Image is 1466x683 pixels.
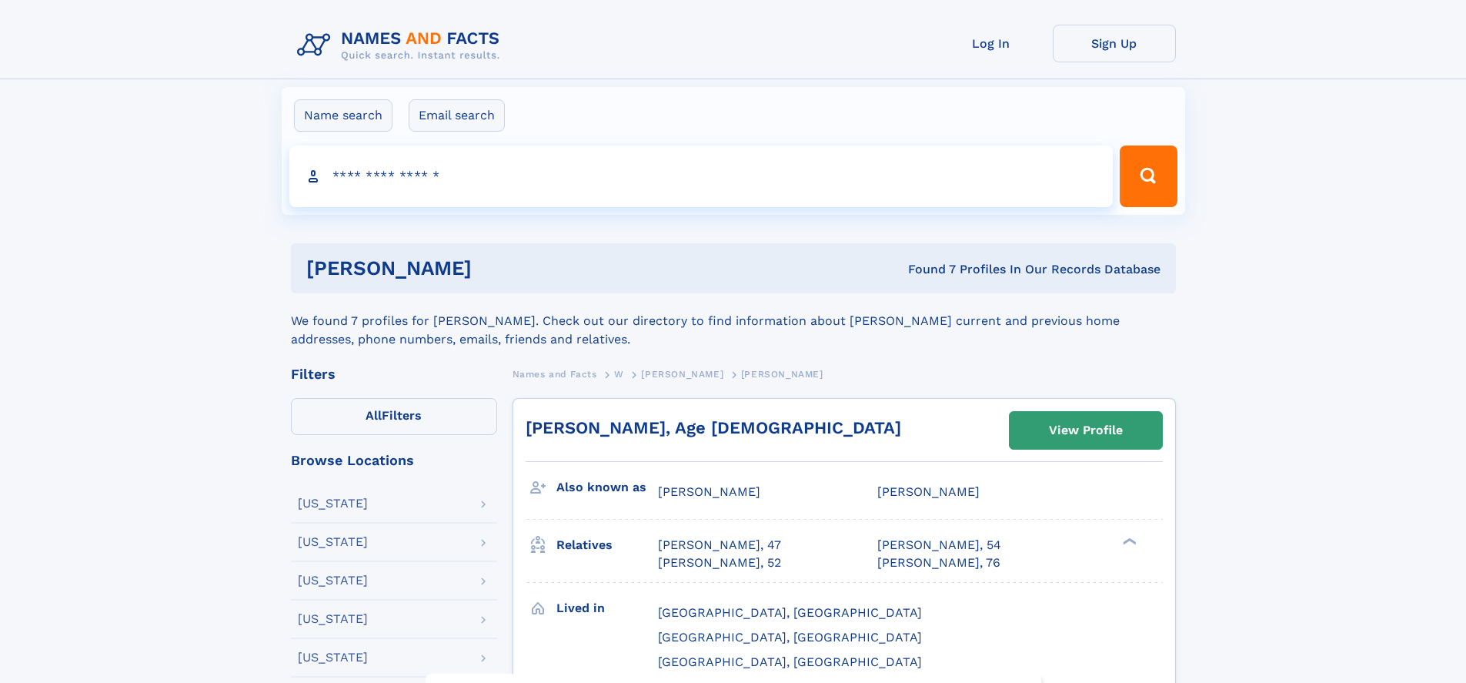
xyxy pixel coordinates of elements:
[298,613,368,625] div: [US_STATE]
[291,398,497,435] label: Filters
[294,99,392,132] label: Name search
[641,369,723,380] span: [PERSON_NAME]
[930,25,1053,62] a: Log In
[526,418,901,437] a: [PERSON_NAME], Age [DEMOGRAPHIC_DATA]
[1053,25,1176,62] a: Sign Up
[298,574,368,587] div: [US_STATE]
[291,293,1176,349] div: We found 7 profiles for [PERSON_NAME]. Check out our directory to find information about [PERSON_...
[1049,413,1123,448] div: View Profile
[291,367,497,381] div: Filters
[1120,146,1177,207] button: Search Button
[690,261,1160,278] div: Found 7 Profiles In Our Records Database
[556,474,658,501] h3: Also known as
[306,259,690,278] h1: [PERSON_NAME]
[298,497,368,510] div: [US_STATE]
[1010,412,1162,449] a: View Profile
[291,25,513,66] img: Logo Names and Facts
[556,595,658,621] h3: Lived in
[877,537,1001,554] a: [PERSON_NAME], 54
[556,532,658,558] h3: Relatives
[614,364,624,383] a: W
[877,554,1000,571] a: [PERSON_NAME], 76
[658,484,760,499] span: [PERSON_NAME]
[289,146,1114,207] input: search input
[291,454,497,467] div: Browse Locations
[298,536,368,548] div: [US_STATE]
[658,630,922,644] span: [GEOGRAPHIC_DATA], [GEOGRAPHIC_DATA]
[741,369,823,380] span: [PERSON_NAME]
[298,651,368,664] div: [US_STATE]
[658,655,922,669] span: [GEOGRAPHIC_DATA], [GEOGRAPHIC_DATA]
[614,369,624,380] span: W
[409,99,505,132] label: Email search
[1119,537,1137,547] div: ❯
[658,554,781,571] a: [PERSON_NAME], 52
[877,484,980,499] span: [PERSON_NAME]
[513,364,597,383] a: Names and Facts
[641,364,723,383] a: [PERSON_NAME]
[658,537,781,554] a: [PERSON_NAME], 47
[366,408,382,423] span: All
[658,605,922,620] span: [GEOGRAPHIC_DATA], [GEOGRAPHIC_DATA]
